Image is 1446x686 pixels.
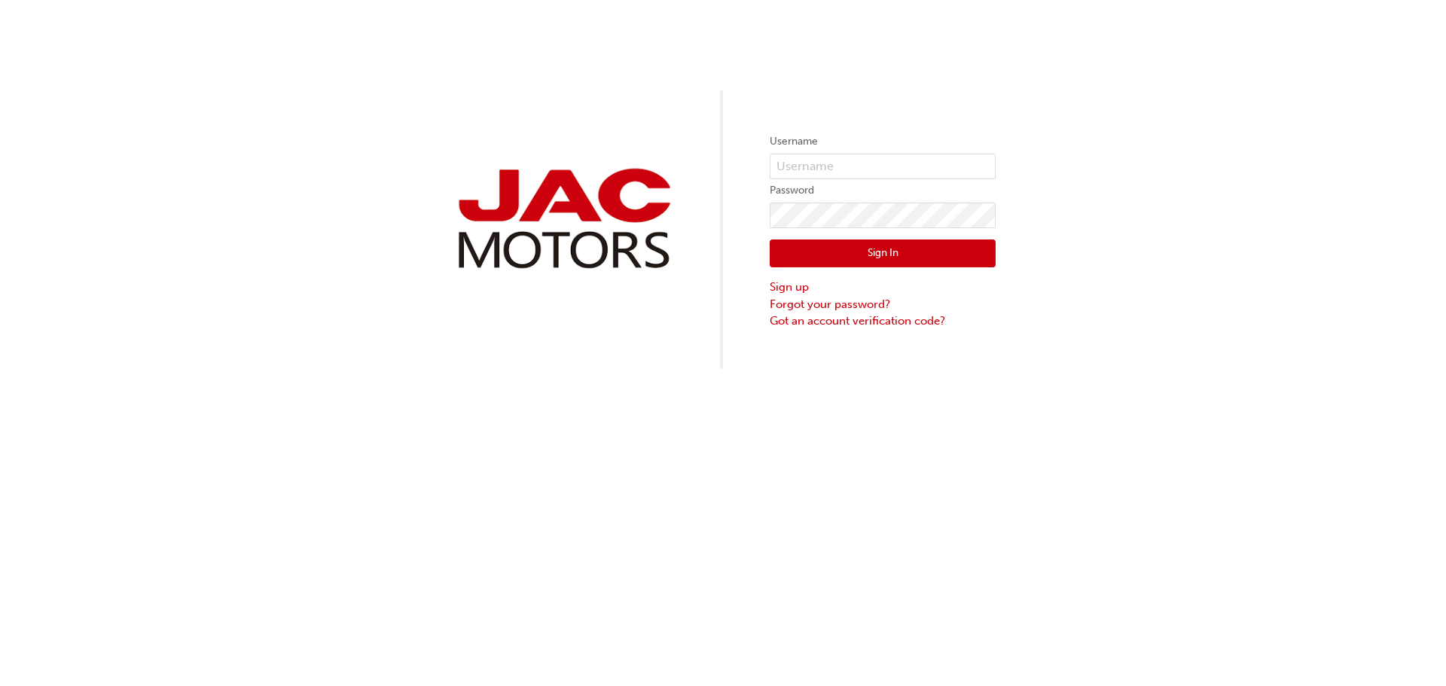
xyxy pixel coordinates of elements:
img: jac-portal [450,163,676,275]
a: Sign up [770,279,996,296]
a: Forgot your password? [770,296,996,313]
label: Password [770,181,996,200]
a: Got an account verification code? [770,313,996,330]
label: Username [770,133,996,151]
button: Sign In [770,239,996,268]
input: Username [770,154,996,179]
